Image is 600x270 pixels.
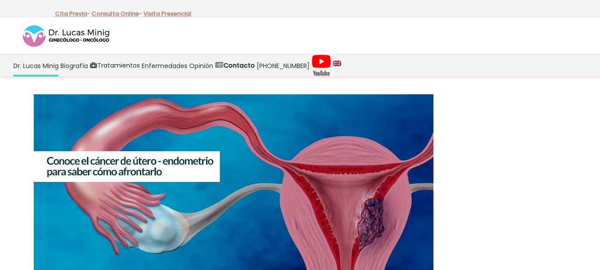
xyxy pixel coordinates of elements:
a: Enfermedades [141,55,188,77]
p: - [55,8,90,20]
a: [PHONE_NUMBER] [256,55,310,77]
img: language english [333,60,341,66]
a: Dr. Lucas Minig [12,55,60,77]
a: Visita Presencial [143,9,191,18]
span: [PHONE_NUMBER] [257,60,310,71]
img: Videos Youtube Ginecología [311,54,331,77]
a: Biografía [60,55,89,77]
span: Dr. Lucas Minig [13,60,59,71]
a: Cita Previa [55,9,87,18]
a: Tratamientos [89,55,141,77]
p: - [91,8,142,20]
span: Enfermedades [142,60,187,71]
a: Opinión [188,55,214,77]
a: Videos Youtube Ginecología [310,55,332,77]
span: Opinión [189,60,213,71]
span: Tratamientos [97,60,140,71]
a: language english [332,55,342,77]
span: Biografía [60,60,88,71]
a: Contacto [214,55,256,77]
strong: Contacto [223,61,255,70]
a: Consulta Online [91,9,139,18]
